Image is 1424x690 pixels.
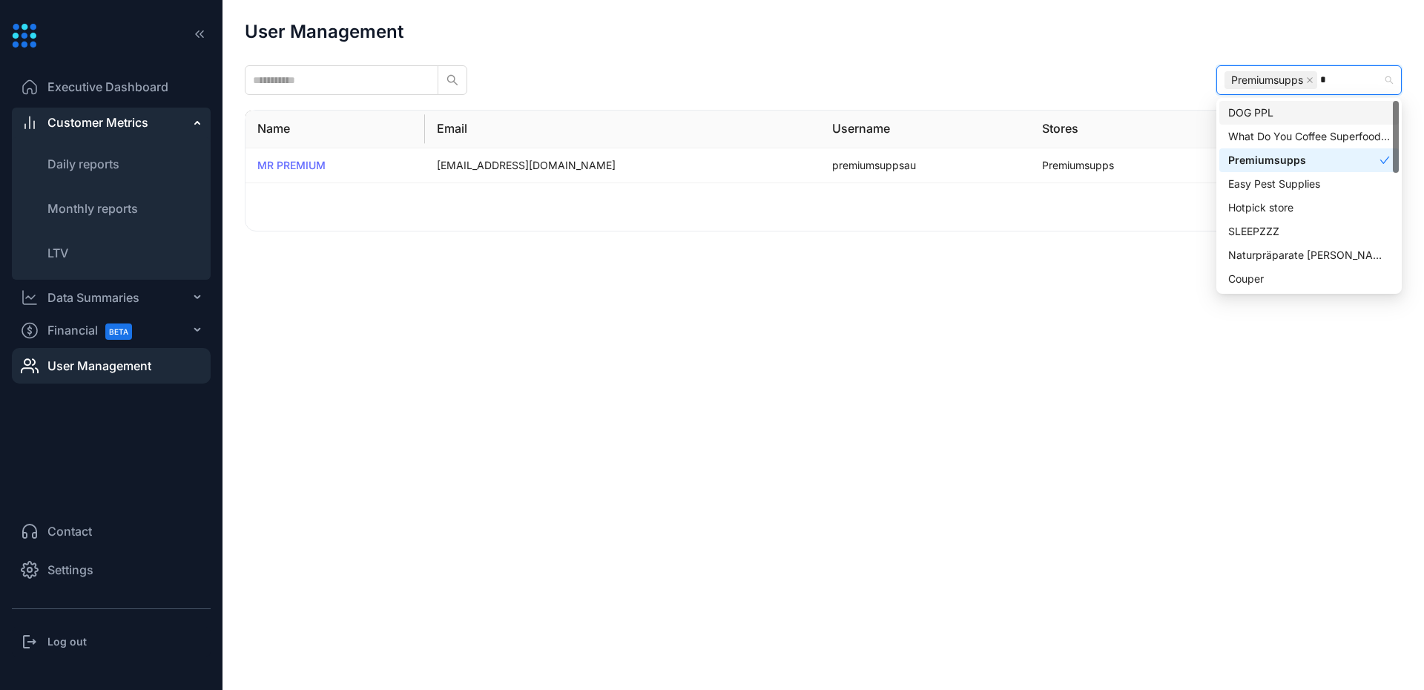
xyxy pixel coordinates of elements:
[1219,172,1399,196] div: Easy Pest Supplies
[1228,176,1390,192] div: Easy Pest Supplies
[1219,125,1399,148] div: What Do You Coffee Superfoods Inc
[47,561,93,579] span: Settings
[1219,101,1399,125] div: DOG PPL
[1228,223,1390,240] div: SLEEPZZZ
[1219,196,1399,220] div: Hotpick store
[47,157,119,171] span: Daily reports
[105,323,132,340] span: BETA
[47,634,87,649] h3: Log out
[1228,247,1390,263] div: Naturpräparate [PERSON_NAME]
[1231,72,1303,88] span: Premiumsupps
[1219,220,1399,243] div: SLEEPZZZ
[1306,76,1313,84] span: close
[1224,71,1317,89] span: Premiumsupps
[47,201,138,216] span: Monthly reports
[1219,243,1399,267] div: Naturpräparate Dieterich
[47,522,92,540] span: Contact
[1379,155,1390,165] span: check
[1228,152,1379,168] div: Premiumsupps
[446,74,458,86] span: search
[245,22,403,42] h1: User Management
[820,111,1030,148] th: Username
[425,111,820,148] th: Email
[47,246,68,260] span: LTV
[47,289,139,306] div: Data Summaries
[47,357,151,375] span: User Management
[1228,105,1390,121] div: DOG PPL
[820,148,1030,183] td: premiumsuppsau
[1228,271,1390,287] div: Couper
[257,159,326,171] a: MR PREMIUM
[1228,200,1390,216] div: Hotpick store
[1219,148,1399,172] div: Premiumsupps
[1219,267,1399,291] div: Couper
[1030,148,1217,183] td: Premiumsupps
[1030,111,1217,148] th: Stores
[245,111,425,148] th: Name
[47,78,168,96] span: Executive Dashboard
[47,114,148,131] span: Customer Metrics
[47,314,145,347] span: Financial
[1228,128,1390,145] div: What Do You Coffee Superfoods Inc
[425,148,820,183] td: [EMAIL_ADDRESS][DOMAIN_NAME]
